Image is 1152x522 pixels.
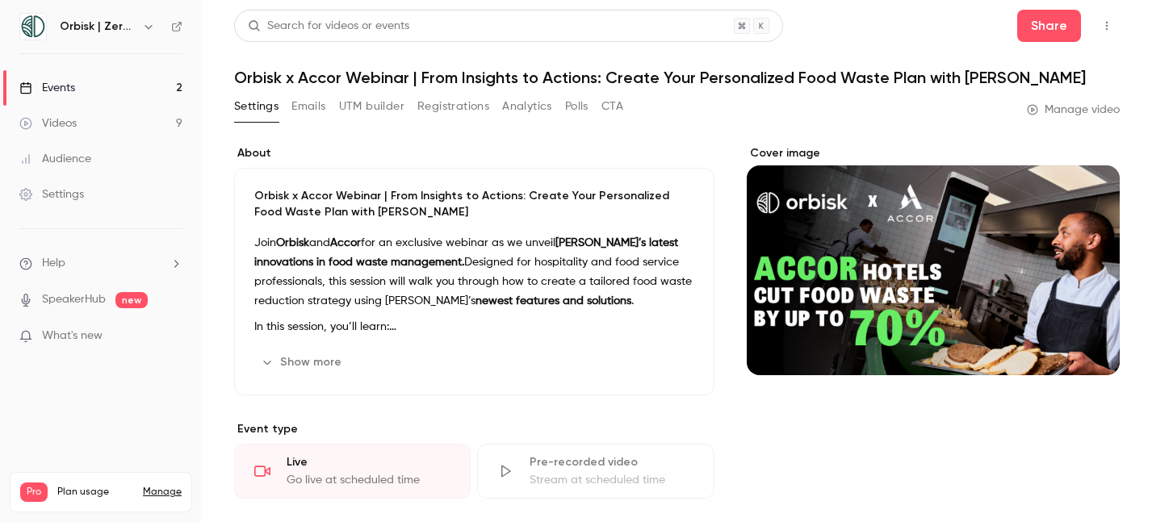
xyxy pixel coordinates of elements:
button: CTA [601,94,623,119]
div: Audience [19,151,91,167]
a: Manage [143,486,182,499]
span: new [115,292,148,308]
div: Search for videos or events [248,18,409,35]
div: Events [19,80,75,96]
span: What's new [42,328,103,345]
div: Live [287,454,450,470]
button: UTM builder [339,94,404,119]
button: Share [1017,10,1081,42]
h1: Orbisk x Accor Webinar | From Insights to Actions: Create Your Personalized Food Waste Plan with ... [234,68,1120,87]
div: Go live at scheduled time [287,472,450,488]
strong: newest features and solutions [475,295,631,307]
div: LiveGo live at scheduled time [234,444,471,499]
label: Cover image [747,145,1120,161]
span: Help [42,255,65,272]
button: Analytics [502,94,552,119]
h6: Orbisk | Zero Food Waste [60,19,136,35]
div: Pre-recorded video [530,454,693,470]
li: help-dropdown-opener [19,255,182,272]
p: In this session, you’ll learn: [254,317,694,336]
p: Event type [234,421,714,437]
div: Settings [19,186,84,203]
strong: Accor [330,237,361,248]
button: Show more [254,349,351,375]
button: Emails [291,94,325,119]
span: Plan usage [57,486,133,499]
div: Pre-recorded videoStream at scheduled time [477,444,714,499]
div: Videos [19,115,77,132]
span: Pro [20,482,48,502]
img: Orbisk | Zero Food Waste [20,14,46,40]
section: Cover image [747,145,1120,375]
p: Join and for an exclusive webinar as we unveil Designed for hospitality and food service professi... [254,233,694,311]
p: Orbisk x Accor Webinar | From Insights to Actions: Create Your Personalized Food Waste Plan with ... [254,188,694,220]
iframe: Noticeable Trigger [163,329,182,344]
strong: Orbisk [276,237,309,248]
div: Stream at scheduled time [530,472,693,488]
button: Settings [234,94,279,119]
button: Registrations [417,94,489,119]
button: Polls [565,94,589,119]
a: SpeakerHub [42,291,106,308]
a: Manage video [1027,102,1120,118]
label: About [234,145,714,161]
